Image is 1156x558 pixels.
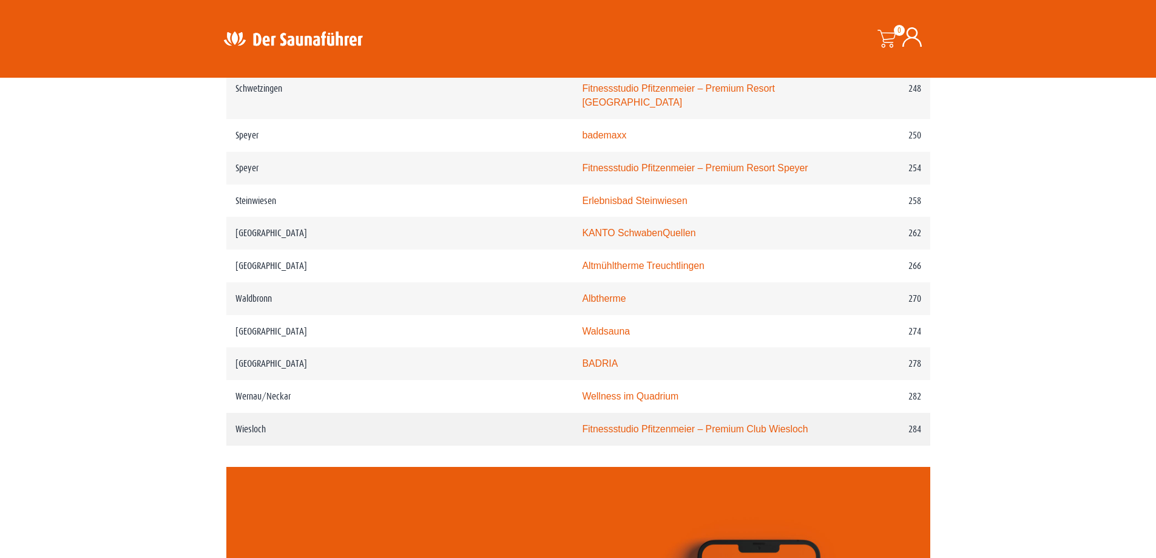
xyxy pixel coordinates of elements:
[820,250,930,282] td: 266
[894,25,905,36] span: 0
[820,119,930,152] td: 250
[582,130,626,140] a: bademaxx
[820,217,930,250] td: 262
[226,315,573,348] td: [GEOGRAPHIC_DATA]
[582,358,618,369] a: BADRIA
[226,119,573,152] td: Speyer
[226,250,573,282] td: [GEOGRAPHIC_DATA]
[582,293,626,304] a: Albtherme
[582,228,695,238] a: KANTO SchwabenQuellen
[226,347,573,380] td: [GEOGRAPHIC_DATA]
[582,424,808,434] a: Fitnessstudio Pfitzenmeier – Premium Club Wiesloch
[820,152,930,185] td: 254
[226,380,573,413] td: Wernau/Neckar
[226,282,573,315] td: Waldbronn
[820,282,930,315] td: 270
[820,347,930,380] td: 278
[820,315,930,348] td: 274
[820,185,930,217] td: 258
[582,391,678,401] a: Wellness im Quadrium
[820,72,930,120] td: 248
[226,217,573,250] td: [GEOGRAPHIC_DATA]
[226,72,573,120] td: Schwetzingen
[820,413,930,446] td: 284
[582,83,775,108] a: Fitnessstudio Pfitzenmeier – Premium Resort [GEOGRAPHIC_DATA]
[582,196,687,206] a: Erlebnisbad Steinwiesen
[226,413,573,446] td: Wiesloch
[582,163,808,173] a: Fitnessstudio Pfitzenmeier – Premium Resort Speyer
[226,152,573,185] td: Speyer
[582,260,704,271] a: Altmühltherme Treuchtlingen
[226,185,573,217] td: Steinwiesen
[582,326,630,336] a: Waldsauna
[820,380,930,413] td: 282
